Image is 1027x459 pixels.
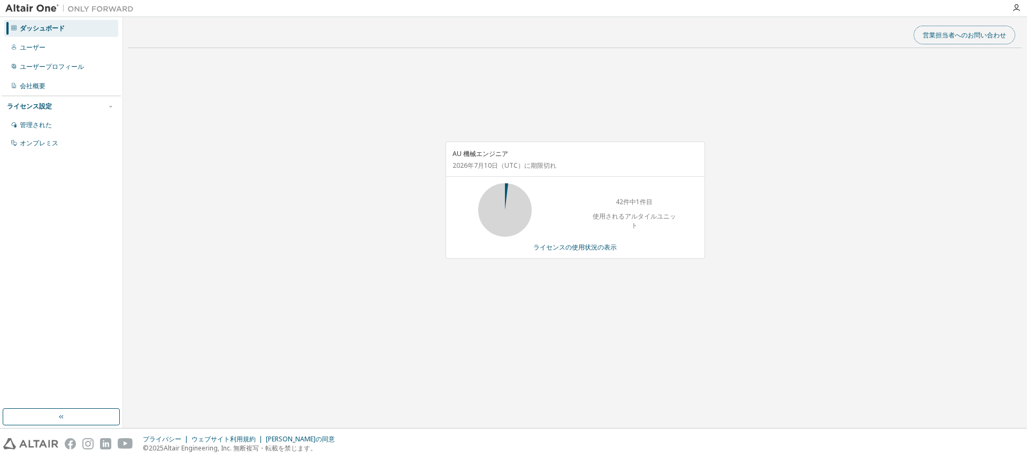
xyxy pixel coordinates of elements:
[191,434,256,444] font: ウェブサイト利用規約
[149,444,164,453] font: 2025
[453,161,498,170] font: 2026年7月10日
[533,243,617,252] font: ライセンスの使用状況の表示
[143,434,181,444] font: プライバシー
[3,438,58,449] img: altair_logo.svg
[5,3,139,14] img: アルタイルワン
[266,434,335,444] font: [PERSON_NAME]の同意
[923,30,1006,40] font: 営業担当者へのお問い合わせ
[118,438,133,449] img: youtube.svg
[164,444,317,453] font: Altair Engineering, Inc. 無断複写・転載を禁じます。
[82,438,94,449] img: instagram.svg
[914,26,1015,44] button: 営業担当者へのお問い合わせ
[7,102,52,111] font: ライセンス設定
[20,62,84,71] font: ユーザープロフィール
[20,138,58,147] font: オンプレミス
[524,161,556,170] font: に期限切れ
[20,24,65,33] font: ダッシュボード
[65,438,76,449] img: facebook.svg
[20,43,45,52] font: ユーザー
[593,212,676,230] font: 使用されるアルタイルユニット
[616,197,653,206] font: 42件中1件目
[498,161,524,170] font: （UTC）
[453,149,508,158] font: AU 機械エンジニア
[143,444,149,453] font: ©
[20,81,45,90] font: 会社概要
[100,438,111,449] img: linkedin.svg
[20,120,52,129] font: 管理された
